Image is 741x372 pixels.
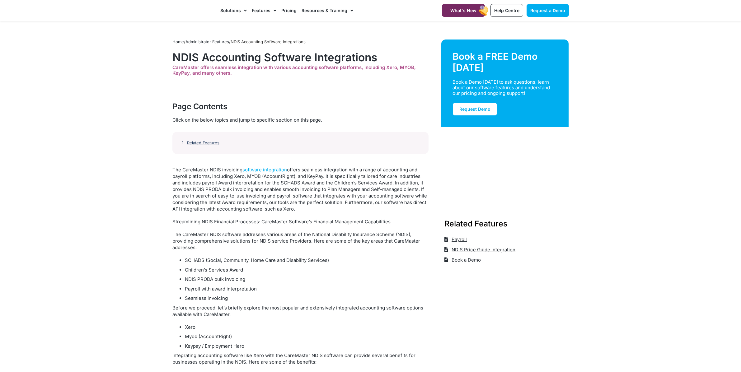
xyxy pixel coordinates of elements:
[442,4,485,17] a: What's New
[231,39,306,44] span: NDIS Accounting Software Integrations
[185,295,429,302] li: Seamless invoicing
[444,218,566,229] h3: Related Features
[172,305,429,318] p: Before we proceed, let’s briefly explore the most popular and extensively integrated accounting s...
[185,257,429,264] li: SCHADS (Social, Community, Home Care and Disability Services)
[172,51,429,64] h1: NDIS Accounting Software Integrations
[494,8,519,13] span: Help Centre
[444,234,467,244] a: Payroll
[242,167,287,173] a: software integration
[172,39,306,44] span: / /
[172,231,429,251] p: The CareMaster NDIS software addresses various areas of the National Disability Insurance Scheme ...
[527,4,569,17] a: Request a Demo
[172,6,214,15] img: CareMaster Logo
[172,218,429,225] p: Streamlining NDIS Financial Processes: CareMaster Software’s Financial Management Capabilities
[172,166,429,212] p: The CareMaster NDIS invoicing offers seamless integration with a range of accounting and payroll ...
[185,286,429,293] li: Payroll with award interpretation
[185,39,229,44] a: Administrator Features
[185,333,429,340] li: Myob (AccountRight)
[450,234,467,244] span: Payroll
[185,267,429,274] li: Children’s Services Award
[172,101,429,112] div: Page Contents
[172,65,429,76] div: CareMaster offers seamless integration with various accounting software platforms, including Xero...
[450,255,481,265] span: Book a Demo
[450,8,476,13] span: What's New
[441,127,569,203] img: Support Worker and NDIS Participant out for a coffee.
[444,244,516,255] a: NDIS Price Guide Integration
[450,244,515,255] span: NDIS Price Guide Integration
[172,352,429,365] p: Integrating accounting software like Xero with the CareMaster NDIS software can provide several b...
[187,141,219,146] a: Related Features
[185,324,429,331] li: Xero
[172,117,429,123] div: Click on the below topics and jump to specific section on this page.
[185,343,429,350] li: Keypay / Employment Hero
[490,4,523,17] a: Help Centre
[453,51,558,73] div: Book a FREE Demo [DATE]
[172,39,184,44] a: Home
[453,79,550,96] div: Book a Demo [DATE] to ask questions, learn about our software features and understand our pricing...
[444,255,481,265] a: Book a Demo
[185,276,429,283] li: NDIS PRODA bulk invoicing
[453,102,497,116] a: Request Demo
[530,8,565,13] span: Request a Demo
[459,106,490,112] span: Request Demo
